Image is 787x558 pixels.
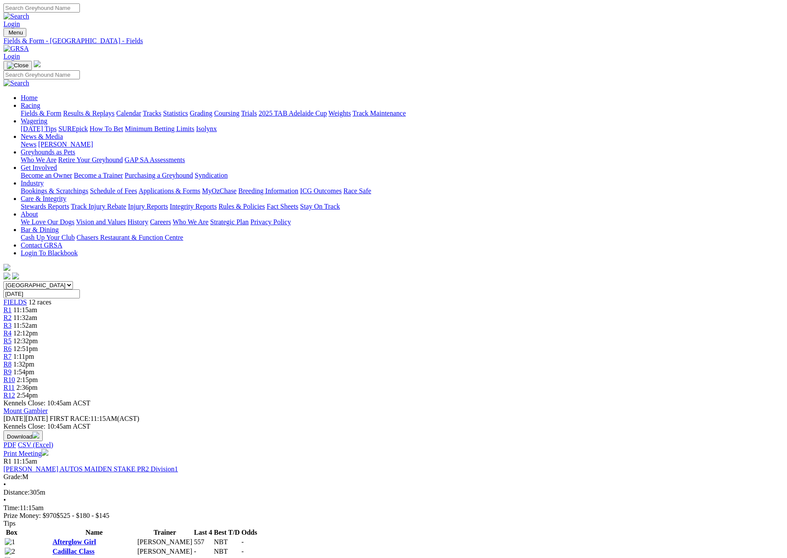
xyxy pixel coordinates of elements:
div: 11:15am [3,504,784,512]
a: Breeding Information [238,187,298,194]
td: NBT [214,547,240,556]
td: 557 [193,538,212,546]
span: 2:36pm [16,384,38,391]
div: Fields & Form - [GEOGRAPHIC_DATA] - Fields [3,37,784,45]
img: logo-grsa-white.png [3,264,10,271]
a: PDF [3,441,16,448]
input: Search [3,3,80,13]
img: twitter.svg [12,273,19,279]
span: [DATE] [3,415,48,422]
a: Fields & Form [21,110,61,117]
a: Stewards Reports [21,203,69,210]
span: R8 [3,361,12,368]
a: How To Bet [90,125,123,132]
div: Kennels Close: 10:45am ACST [3,423,784,430]
span: R4 [3,329,12,337]
a: Bar & Dining [21,226,59,233]
a: Rules & Policies [218,203,265,210]
a: News [21,141,36,148]
th: Best T/D [214,528,240,537]
a: Track Maintenance [353,110,406,117]
img: printer.svg [41,449,48,456]
span: 11:15AM(ACST) [50,415,139,422]
span: R3 [3,322,12,329]
div: About [21,218,784,226]
a: Become an Owner [21,172,72,179]
a: Fact Sheets [267,203,298,210]
span: • [3,496,6,504]
a: Statistics [163,110,188,117]
img: 2 [5,548,15,555]
a: News & Media [21,133,63,140]
a: Trials [241,110,257,117]
a: Coursing [214,110,240,117]
div: Get Involved [21,172,784,179]
a: R2 [3,314,12,321]
a: Chasers Restaurant & Function Centre [76,234,183,241]
a: Minimum Betting Limits [125,125,194,132]
a: CSV (Excel) [18,441,53,448]
div: Prize Money: $970 [3,512,784,520]
a: Careers [150,218,171,226]
img: Search [3,79,29,87]
a: R9 [3,368,12,376]
span: $525 - $180 - $145 [57,512,110,519]
a: R5 [3,337,12,345]
span: 11:52am [13,322,37,329]
a: R11 [3,384,15,391]
a: Print Meeting [3,450,48,457]
span: 12:12pm [13,329,38,337]
div: Care & Integrity [21,203,784,210]
td: [PERSON_NAME] [137,538,193,546]
div: Industry [21,187,784,195]
span: 2:54pm [17,392,38,399]
div: Greyhounds as Pets [21,156,784,164]
span: 2:15pm [17,376,38,383]
a: R10 [3,376,15,383]
a: Schedule of Fees [90,187,137,194]
th: Name [52,528,136,537]
a: MyOzChase [202,187,237,194]
div: M [3,473,784,481]
input: Search [3,70,80,79]
td: NBT [214,538,240,546]
a: R7 [3,353,12,360]
a: Mount Gambier [3,407,48,414]
span: Grade: [3,473,22,480]
a: Racing [21,102,40,109]
span: Time: [3,504,20,511]
span: 12 races [28,298,51,306]
img: Search [3,13,29,20]
a: Retire Your Greyhound [58,156,123,163]
span: FIELDS [3,298,27,306]
a: Integrity Reports [170,203,217,210]
img: Close [7,62,28,69]
button: Toggle navigation [3,28,26,37]
a: Get Involved [21,164,57,171]
div: 305m [3,489,784,496]
a: Applications & Forms [139,187,200,194]
span: [DATE] [3,415,26,422]
span: - [241,548,243,555]
span: R12 [3,392,15,399]
div: Bar & Dining [21,234,784,241]
a: Injury Reports [128,203,168,210]
a: [PERSON_NAME] [38,141,93,148]
a: Wagering [21,117,47,125]
span: Kennels Close: 10:45am ACST [3,399,90,407]
span: Distance: [3,489,29,496]
span: • [3,481,6,488]
a: Cash Up Your Club [21,234,75,241]
a: Results & Replays [63,110,114,117]
a: Become a Trainer [74,172,123,179]
th: Odds [241,528,257,537]
a: Syndication [195,172,228,179]
a: Contact GRSA [21,241,62,249]
a: GAP SA Assessments [125,156,185,163]
a: Bookings & Scratchings [21,187,88,194]
div: Racing [21,110,784,117]
th: Last 4 [193,528,212,537]
input: Select date [3,289,80,298]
